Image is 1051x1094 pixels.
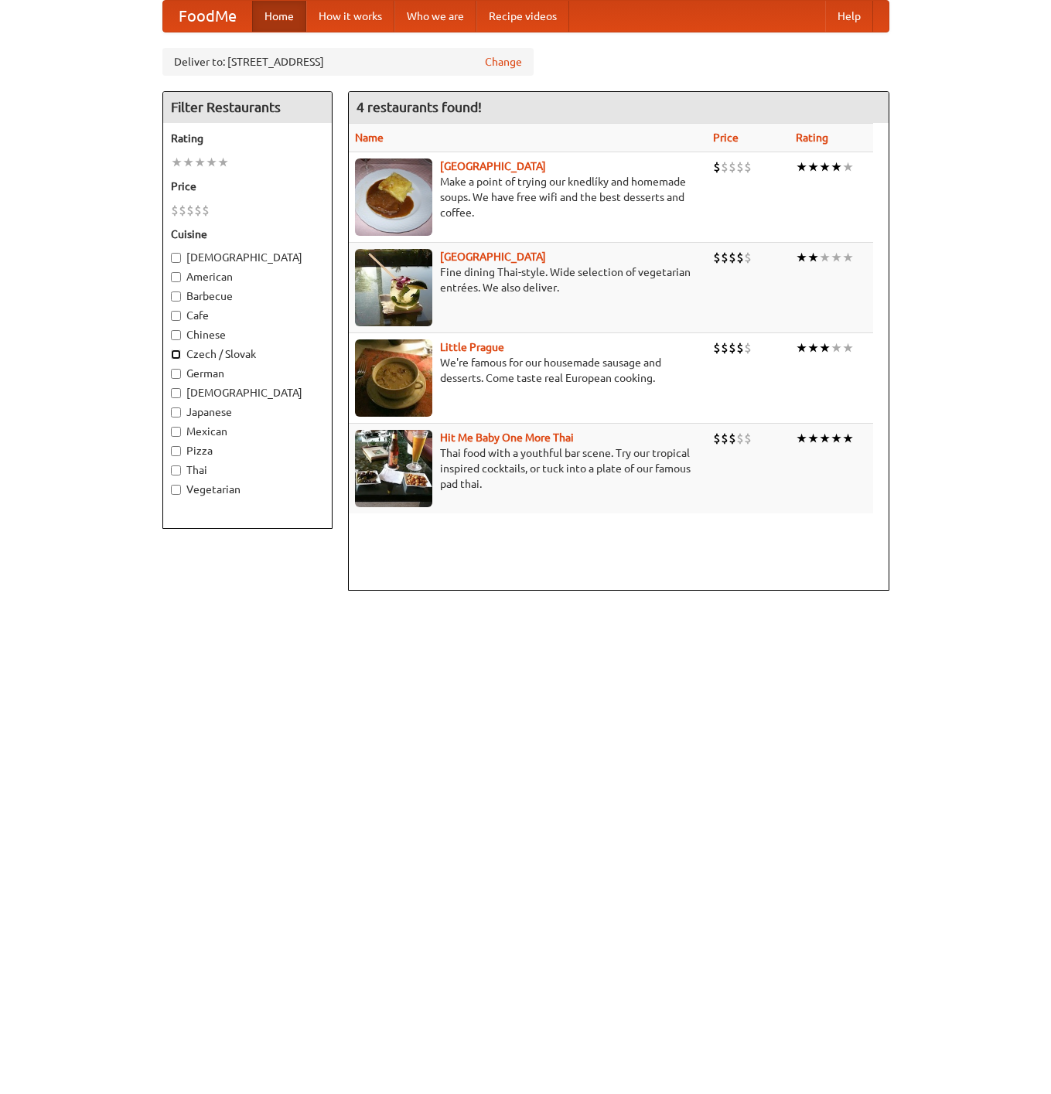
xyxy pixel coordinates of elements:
[171,427,181,437] input: Mexican
[186,202,194,219] li: $
[485,54,522,70] a: Change
[831,158,842,176] li: ★
[171,385,324,400] label: [DEMOGRAPHIC_DATA]
[819,249,831,266] li: ★
[171,131,324,146] h5: Rating
[831,249,842,266] li: ★
[831,339,842,356] li: ★
[394,1,476,32] a: Who we are
[171,288,324,304] label: Barbecue
[171,482,324,497] label: Vegetarian
[171,346,324,362] label: Czech / Slovak
[729,430,736,447] li: $
[171,465,181,475] input: Thai
[736,339,744,356] li: $
[163,1,252,32] a: FoodMe
[476,1,569,32] a: Recipe videos
[744,430,752,447] li: $
[171,349,181,360] input: Czech / Slovak
[729,158,736,176] li: $
[819,430,831,447] li: ★
[440,431,574,444] a: Hit Me Baby One More Thai
[440,250,546,263] a: [GEOGRAPHIC_DATA]
[736,249,744,266] li: $
[796,430,807,447] li: ★
[171,179,324,194] h5: Price
[179,202,186,219] li: $
[171,250,324,265] label: [DEMOGRAPHIC_DATA]
[842,249,854,266] li: ★
[162,48,534,76] div: Deliver to: [STREET_ADDRESS]
[721,339,729,356] li: $
[744,339,752,356] li: $
[171,327,324,343] label: Chinese
[736,430,744,447] li: $
[744,158,752,176] li: $
[171,446,181,456] input: Pizza
[171,154,183,171] li: ★
[355,249,432,326] img: satay.jpg
[202,202,210,219] li: $
[355,158,432,236] img: czechpoint.jpg
[171,369,181,379] input: German
[194,202,202,219] li: $
[171,269,324,285] label: American
[171,227,324,242] h5: Cuisine
[713,158,721,176] li: $
[252,1,306,32] a: Home
[171,424,324,439] label: Mexican
[842,339,854,356] li: ★
[825,1,873,32] a: Help
[736,158,744,176] li: $
[721,158,729,176] li: $
[796,158,807,176] li: ★
[729,339,736,356] li: $
[171,462,324,478] label: Thai
[713,430,721,447] li: $
[721,430,729,447] li: $
[306,1,394,32] a: How it works
[355,339,432,417] img: littleprague.jpg
[171,202,179,219] li: $
[744,249,752,266] li: $
[171,443,324,458] label: Pizza
[440,341,504,353] a: Little Prague
[796,131,828,144] a: Rating
[713,339,721,356] li: $
[807,430,819,447] li: ★
[355,445,701,492] p: Thai food with a youthful bar scene. Try our tropical inspired cocktails, or tuck into a plate of...
[194,154,206,171] li: ★
[355,131,384,144] a: Name
[171,485,181,495] input: Vegetarian
[355,174,701,220] p: Make a point of trying our knedlíky and homemade soups. We have free wifi and the best desserts a...
[171,404,324,420] label: Japanese
[807,249,819,266] li: ★
[163,92,332,123] h4: Filter Restaurants
[819,158,831,176] li: ★
[171,366,324,381] label: German
[355,430,432,507] img: babythai.jpg
[171,407,181,417] input: Japanese
[171,388,181,398] input: [DEMOGRAPHIC_DATA]
[355,264,701,295] p: Fine dining Thai-style. Wide selection of vegetarian entrées. We also deliver.
[842,158,854,176] li: ★
[713,249,721,266] li: $
[831,430,842,447] li: ★
[807,339,819,356] li: ★
[217,154,229,171] li: ★
[206,154,217,171] li: ★
[713,131,739,144] a: Price
[171,330,181,340] input: Chinese
[796,249,807,266] li: ★
[171,272,181,282] input: American
[440,160,546,172] a: [GEOGRAPHIC_DATA]
[819,339,831,356] li: ★
[171,311,181,321] input: Cafe
[729,249,736,266] li: $
[355,355,701,386] p: We're famous for our housemade sausage and desserts. Come taste real European cooking.
[357,100,482,114] ng-pluralize: 4 restaurants found!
